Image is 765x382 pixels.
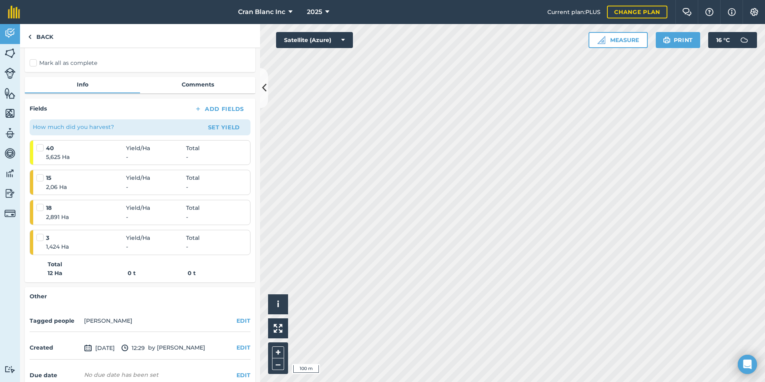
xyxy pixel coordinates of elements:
button: Set Yield [201,121,247,134]
span: - [186,153,188,161]
img: Two speech bubbles overlapping with the left bubble in the forefront [682,8,692,16]
a: Comments [140,77,255,92]
span: - [126,153,186,161]
strong: Total [48,260,62,269]
button: Measure [589,32,648,48]
span: Total [186,173,200,182]
img: svg+xml;base64,PHN2ZyB4bWxucz0iaHR0cDovL3d3dy53My5vcmcvMjAwMC9zdmciIHdpZHRoPSIxNyIgaGVpZ2h0PSIxNy... [728,7,736,17]
span: 1,424 Ha [46,242,126,251]
button: EDIT [236,371,250,380]
img: fieldmargin Logo [8,6,20,18]
h4: Tagged people [30,316,81,325]
button: + [272,346,284,358]
strong: 12 Ha [48,269,128,277]
strong: 3 [46,233,126,242]
button: Satellite (Azure) [276,32,353,48]
img: A cog icon [749,8,759,16]
img: svg+xml;base64,PD94bWwgdmVyc2lvbj0iMS4wIiBlbmNvZGluZz0idXRmLTgiPz4KPCEtLSBHZW5lcmF0b3I6IEFkb2JlIE... [4,366,16,373]
img: svg+xml;base64,PD94bWwgdmVyc2lvbj0iMS4wIiBlbmNvZGluZz0idXRmLTgiPz4KPCEtLSBHZW5lcmF0b3I6IEFkb2JlIE... [4,167,16,179]
img: svg+xml;base64,PHN2ZyB4bWxucz0iaHR0cDovL3d3dy53My5vcmcvMjAwMC9zdmciIHdpZHRoPSI1NiIgaGVpZ2h0PSI2MC... [4,47,16,59]
span: Total [186,203,200,212]
span: 2,891 Ha [46,213,126,221]
img: svg+xml;base64,PD94bWwgdmVyc2lvbj0iMS4wIiBlbmNvZGluZz0idXRmLTgiPz4KPCEtLSBHZW5lcmF0b3I6IEFkb2JlIE... [4,187,16,199]
p: How much did you harvest? [33,123,114,131]
img: svg+xml;base64,PD94bWwgdmVyc2lvbj0iMS4wIiBlbmNvZGluZz0idXRmLTgiPz4KPCEtLSBHZW5lcmF0b3I6IEFkb2JlIE... [4,147,16,159]
img: svg+xml;base64,PD94bWwgdmVyc2lvbj0iMS4wIiBlbmNvZGluZz0idXRmLTgiPz4KPCEtLSBHZW5lcmF0b3I6IEFkb2JlIE... [736,32,752,48]
strong: 18 [46,203,126,212]
span: [DATE] [84,343,115,353]
span: - [126,242,186,251]
span: Total [186,144,200,153]
img: svg+xml;base64,PD94bWwgdmVyc2lvbj0iMS4wIiBlbmNvZGluZz0idXRmLTgiPz4KPCEtLSBHZW5lcmF0b3I6IEFkb2JlIE... [121,343,128,353]
span: Yield / Ha [126,144,186,153]
span: 2,06 Ha [46,183,126,191]
img: Ruler icon [597,36,605,44]
img: svg+xml;base64,PD94bWwgdmVyc2lvbj0iMS4wIiBlbmNvZGluZz0idXRmLTgiPz4KPCEtLSBHZW5lcmF0b3I6IEFkb2JlIE... [4,127,16,139]
span: Yield / Ha [126,173,186,182]
strong: 0 t [128,269,188,277]
button: Add Fields [188,103,250,115]
a: Change plan [607,6,667,18]
img: svg+xml;base64,PHN2ZyB4bWxucz0iaHR0cDovL3d3dy53My5vcmcvMjAwMC9zdmciIHdpZHRoPSI1NiIgaGVpZ2h0PSI2MC... [4,87,16,99]
img: svg+xml;base64,PHN2ZyB4bWxucz0iaHR0cDovL3d3dy53My5vcmcvMjAwMC9zdmciIHdpZHRoPSI1NiIgaGVpZ2h0PSI2MC... [4,107,16,119]
div: by [PERSON_NAME] [30,337,250,360]
span: Yield / Ha [126,203,186,212]
img: svg+xml;base64,PHN2ZyB4bWxucz0iaHR0cDovL3d3dy53My5vcmcvMjAwMC9zdmciIHdpZHRoPSI5IiBoZWlnaHQ9IjI0Ii... [28,32,32,42]
img: svg+xml;base64,PD94bWwgdmVyc2lvbj0iMS4wIiBlbmNvZGluZz0idXRmLTgiPz4KPCEtLSBHZW5lcmF0b3I6IEFkb2JlIE... [4,27,16,39]
h4: Other [30,292,250,301]
img: svg+xml;base64,PHN2ZyB4bWxucz0iaHR0cDovL3d3dy53My5vcmcvMjAwMC9zdmciIHdpZHRoPSIxOSIgaGVpZ2h0PSIyNC... [663,35,671,45]
h4: Created [30,343,81,352]
h4: Due date [30,371,81,380]
button: 16 °C [708,32,757,48]
span: 12:29 [121,343,145,353]
button: i [268,294,288,314]
a: Back [20,24,61,48]
strong: 0 t [188,269,196,277]
button: Print [656,32,701,48]
button: EDIT [236,316,250,325]
img: A question mark icon [705,8,714,16]
strong: 15 [46,173,126,182]
span: Total [186,233,200,242]
h4: Fields [30,104,47,113]
div: Open Intercom Messenger [738,355,757,374]
button: EDIT [236,343,250,352]
span: - [186,183,188,191]
strong: 40 [46,144,126,153]
span: 16 ° C [716,32,730,48]
img: svg+xml;base64,PD94bWwgdmVyc2lvbj0iMS4wIiBlbmNvZGluZz0idXRmLTgiPz4KPCEtLSBHZW5lcmF0b3I6IEFkb2JlIE... [4,208,16,219]
span: - [186,242,188,251]
a: Info [25,77,140,92]
span: 5,625 Ha [46,153,126,161]
span: Yield / Ha [126,233,186,242]
span: Current plan : PLUS [547,8,601,16]
img: svg+xml;base64,PD94bWwgdmVyc2lvbj0iMS4wIiBlbmNvZGluZz0idXRmLTgiPz4KPCEtLSBHZW5lcmF0b3I6IEFkb2JlIE... [84,343,92,353]
button: – [272,358,284,370]
div: No due date has been set [84,371,158,379]
label: Mark all as complete [30,59,97,67]
span: - [126,183,186,191]
span: - [126,213,186,221]
img: svg+xml;base64,PD94bWwgdmVyc2lvbj0iMS4wIiBlbmNvZGluZz0idXRmLTgiPz4KPCEtLSBHZW5lcmF0b3I6IEFkb2JlIE... [4,68,16,79]
span: i [277,299,279,309]
li: [PERSON_NAME] [84,316,132,325]
span: - [186,213,188,221]
span: 2025 [307,7,322,17]
span: Cran Blanc Inc [238,7,285,17]
img: Four arrows, one pointing top left, one top right, one bottom right and the last bottom left [274,324,282,333]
